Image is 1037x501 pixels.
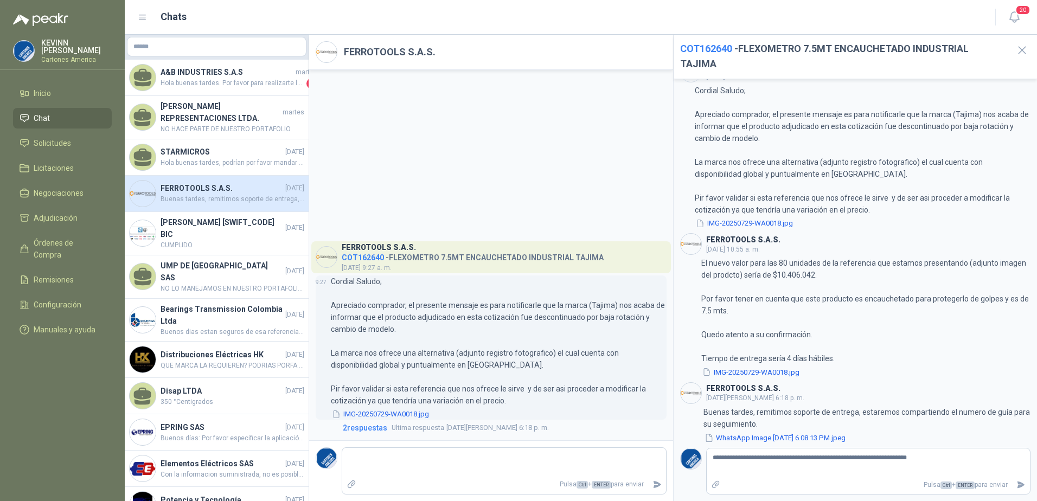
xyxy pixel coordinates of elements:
a: Company LogoElementos Eléctricos SAS[DATE]Con la informacion suministrada, no es posible cotizar.... [125,451,309,487]
span: Ctrl [577,481,588,489]
span: Buenas tardes, remitimos soporte de entrega, estaremos compartiendo el numero de guía para su seg... [161,194,304,204]
span: Negociaciones [34,187,84,199]
button: WhatsApp Image [DATE] 6.08.13 PM.jpeg [703,432,847,444]
a: Company Logo[PERSON_NAME] [SWIFT_CODE] BIC[DATE]CUMPLIDO [125,212,309,255]
span: Chat [34,112,50,124]
span: [DATE] 10:55 a. m. [706,246,760,253]
img: Company Logo [316,448,337,468]
h2: FERROTOOLS S.A.S. [344,44,436,60]
a: Company LogoFERROTOOLS S.A.S.[DATE]Buenas tardes, remitimos soporte de entrega, estaremos compart... [125,176,309,212]
span: Órdenes de Compra [34,237,101,261]
span: [DATE][PERSON_NAME] 6:18 p. m. [706,394,804,402]
img: Company Logo [130,419,156,445]
p: Cartones America [41,56,112,63]
span: [DATE] [285,459,304,469]
span: martes [296,67,317,78]
span: Inicio [34,87,51,99]
span: ENTER [592,481,611,489]
span: [DATE] [285,183,304,194]
p: Cordial Saludo; Apreciado comprador, el presente mensaje es para notificarle que la marca (Tajima... [331,275,667,407]
span: Buenos días: Por favor especificar la aplicación: (Si es para izaje. para amarrar carga, cuantos ... [161,433,304,444]
p: El nuevo valor para las 80 unidades de la referencia que estamos presentando (adjunto imagen del ... [701,257,1030,364]
span: Configuración [34,299,81,311]
span: [DATE] [285,266,304,277]
button: IMG-20250729-WA0018.jpg [701,367,801,378]
a: Adjudicación [13,208,112,228]
span: [DATE] [285,422,304,433]
a: Disap LTDA[DATE]350 °Centigrados [125,378,309,414]
a: Configuración [13,294,112,315]
label: Adjuntar archivos [342,475,361,494]
img: Company Logo [681,234,701,254]
img: Company Logo [130,220,156,246]
a: UMP DE [GEOGRAPHIC_DATA] SAS[DATE]NO LO MANEJAMOS EN NUESTRO PORTAFOLIO DE PRODUCTOS [125,255,309,299]
button: IMG-20250729-WA0018.jpg [331,409,430,420]
span: 350 °Centigrados [161,397,304,407]
span: [DATE][PERSON_NAME] 6:18 p. m. [392,422,549,433]
span: [DATE] [285,310,304,320]
span: 9:27 [316,279,327,285]
a: Remisiones [13,269,112,290]
a: Órdenes de Compra [13,233,112,265]
a: 2respuestasUltima respuesta[DATE][PERSON_NAME] 6:18 p. m. [341,422,667,434]
span: Adjudicación [34,212,78,224]
span: ENTER [956,481,975,489]
a: Company LogoBearings Transmission Colombia Ltda[DATE]Buenos dias estan seguros de esa referencia ... [125,299,309,342]
a: Negociaciones [13,183,112,203]
img: Company Logo [681,383,701,403]
img: Company Logo [316,247,337,267]
h4: STARMICROS [161,146,283,158]
a: Company LogoDistribuciones Eléctricas HK[DATE]QUE MARCA LA REQUIEREN? PODRIAS PORFA ADJUNTAR LA F... [125,342,309,378]
span: Ctrl [940,481,952,489]
span: 2 respuesta s [343,422,387,434]
span: Licitaciones [34,162,74,174]
span: Hola buenas tardes, podrían por favor mandar especificaciones o imágenes del productor para poder... [161,158,304,168]
img: Company Logo [130,307,156,333]
span: [DATE] [285,147,304,157]
h1: Chats [161,9,187,24]
span: 1 [306,78,317,89]
span: COT162640 [680,43,732,54]
h4: FERROTOOLS S.A.S. [161,182,283,194]
a: Company LogoEPRING SAS[DATE]Buenos días: Por favor especificar la aplicación: (Si es para izaje. ... [125,414,309,451]
h4: EPRING SAS [161,421,283,433]
h4: Disap LTDA [161,385,283,397]
button: 20 [1004,8,1024,27]
button: Enviar [1012,476,1030,494]
a: Licitaciones [13,158,112,178]
a: Inicio [13,83,112,104]
img: Logo peakr [13,13,68,26]
label: Adjuntar archivos [707,476,725,494]
h4: Bearings Transmission Colombia Ltda [161,303,283,327]
h2: - FLEXOMETRO 7.5MT ENCAUCHETADO INDUSTRIAL TAJIMA [680,41,1007,72]
a: STARMICROS[DATE]Hola buenas tardes, podrían por favor mandar especificaciones o imágenes del prod... [125,139,309,176]
h4: UMP DE [GEOGRAPHIC_DATA] SAS [161,260,283,284]
a: Manuales y ayuda [13,319,112,340]
span: Buenos dias estan seguros de esa referencia ya que no sale en ninguna marca quedamos atentos a su... [161,327,304,337]
span: Remisiones [34,274,74,286]
h4: - FLEXOMETRO 7.5MT ENCAUCHETADO INDUSTRIAL TAJIMA [342,251,604,261]
span: COT162640 [342,253,384,262]
span: [DATE] [285,350,304,360]
h4: [PERSON_NAME] [SWIFT_CODE] BIC [161,216,283,240]
span: Manuales y ayuda [34,324,95,336]
p: Cordial Saludo; Apreciado comprador, el presente mensaje es para notificarle que la marca (Tajima... [695,85,1030,216]
a: A&B INDUSTRIES S.A.SmartesHola buenas tardes. Por favor para realizarte la cotización. Necesitan ... [125,60,309,96]
p: Pulsa + para enviar [361,475,648,494]
h4: Distribuciones Eléctricas HK [161,349,283,361]
img: Company Logo [130,346,156,372]
span: CUMPLIDO [161,240,304,251]
p: Pulsa + para enviar [725,476,1012,494]
button: Enviar [648,475,666,494]
img: Company Logo [14,41,34,61]
h4: [PERSON_NAME] REPRESENTACIONES LTDA. [161,100,280,124]
img: Company Logo [130,455,156,481]
span: Hola buenas tardes. Por favor para realizarte la cotización. Necesitan la manguera para agua aire... [161,78,304,89]
a: Chat [13,108,112,129]
span: NO LO MANEJAMOS EN NUESTRO PORTAFOLIO DE PRODUCTOS [161,284,304,294]
h3: FERROTOOLS S.A.S. [342,245,416,251]
span: [DATE] 9:27 a. m. [342,264,392,272]
img: Company Logo [130,181,156,207]
p: Buenas tardes, remitimos soporte de entrega, estaremos compartiendo el numero de guía para su seg... [703,406,1030,430]
span: martes [283,107,304,118]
